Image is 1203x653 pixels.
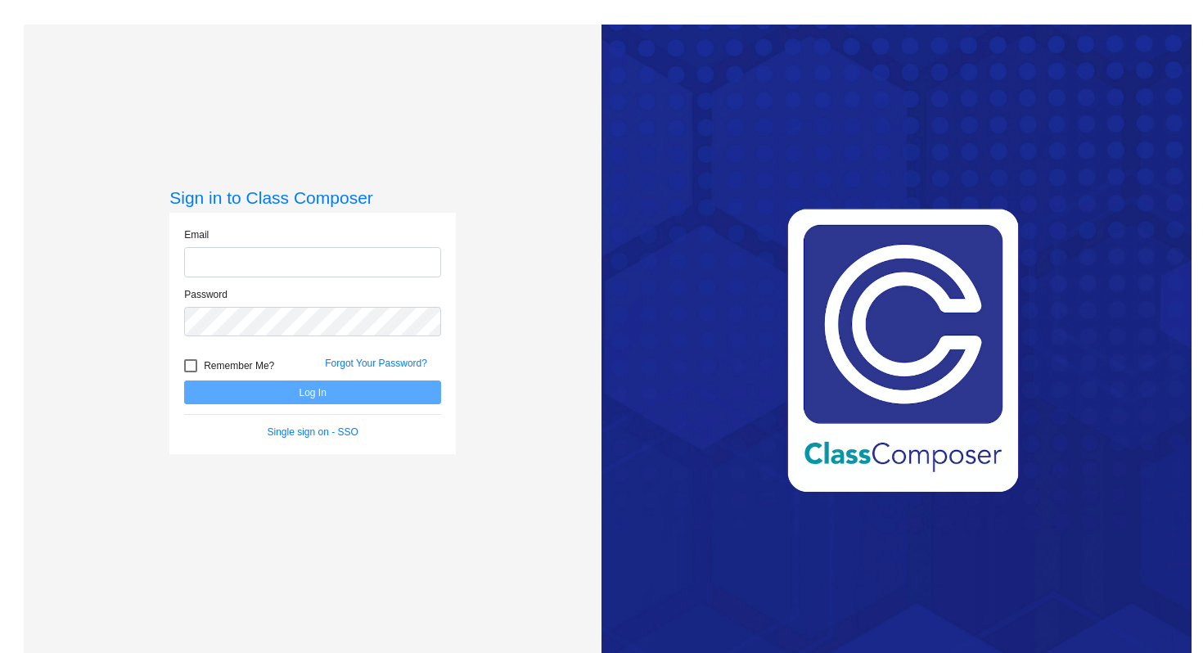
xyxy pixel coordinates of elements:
button: Log In [184,381,441,404]
span: Remember Me? [204,356,274,376]
label: Email [184,227,209,242]
label: Password [184,287,228,302]
a: Single sign on - SSO [268,426,358,438]
h3: Sign in to Class Composer [169,187,456,208]
a: Forgot Your Password? [325,358,427,369]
